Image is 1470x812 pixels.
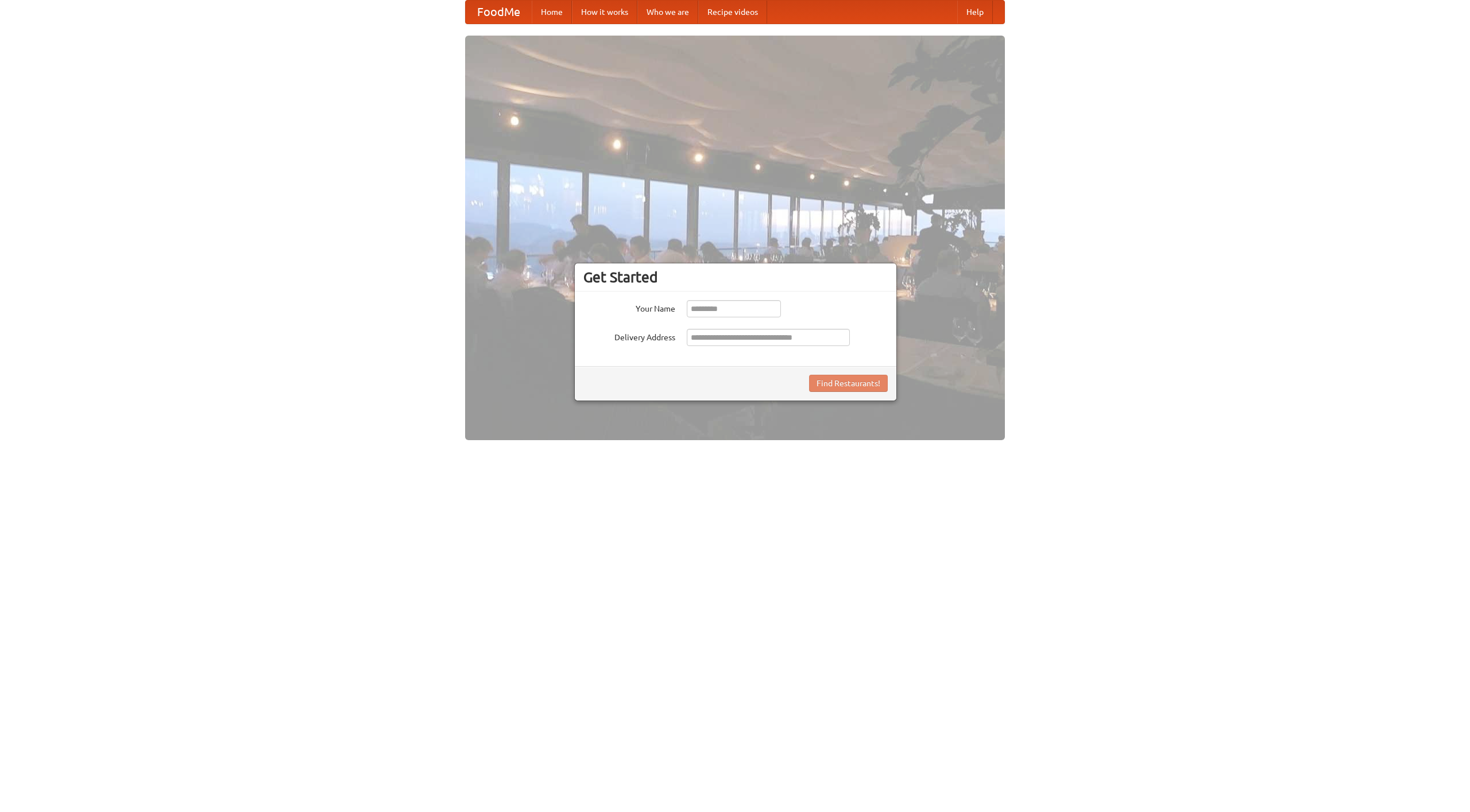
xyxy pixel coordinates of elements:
a: Help [957,1,993,24]
a: Who we are [637,1,698,24]
a: How it works [572,1,637,24]
h3: Get Started [583,269,888,286]
button: Find Restaurants! [809,375,888,392]
a: Home [532,1,572,24]
a: FoodMe [466,1,532,24]
label: Your Name [583,300,675,314]
a: Recipe videos [698,1,767,24]
label: Delivery Address [583,329,675,343]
